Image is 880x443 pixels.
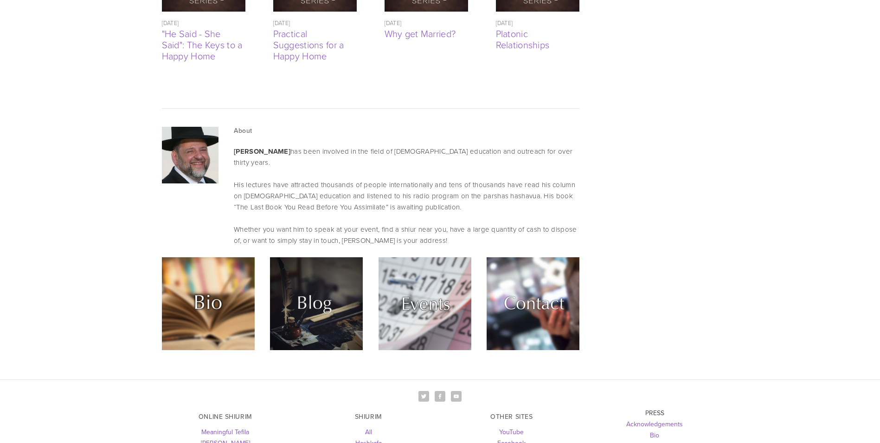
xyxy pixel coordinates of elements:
a: All [365,427,372,436]
a: Why get Married? [385,27,456,40]
time: [DATE] [496,19,513,27]
h3: OTHER SITES [448,413,576,421]
time: [DATE] [162,19,179,27]
h3: About [234,127,579,135]
a: Practical Suggestions for a Happy Home [273,27,344,62]
p: Whether you want him to speak at your event, find a shiur near you, have a large quantity of cash... [234,224,579,246]
img: 14925528_203262856780880_7817450999216063088_n.jpg [162,127,218,183]
a: Bio [650,430,659,440]
time: [DATE] [385,19,402,27]
p: has been involved in the field of [DEMOGRAPHIC_DATA] education and outreach for over thirty years. [234,146,579,168]
h3: ONLINE SHIURIM [162,413,289,421]
a: Platonic Relationships [496,27,550,51]
time: [DATE] [273,19,290,27]
a: "He Said - She Said": The Keys to a Happy Home [162,27,243,62]
a: Acknowledgements [626,419,683,429]
h3: SHIURIM [305,413,432,421]
strong: [PERSON_NAME] [234,146,290,156]
a: YouTube [499,427,524,436]
a: Meaningful Tefila [201,427,249,436]
p: His lectures have attracted thousands of people internationally and tens of thousands have read h... [234,179,579,213]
